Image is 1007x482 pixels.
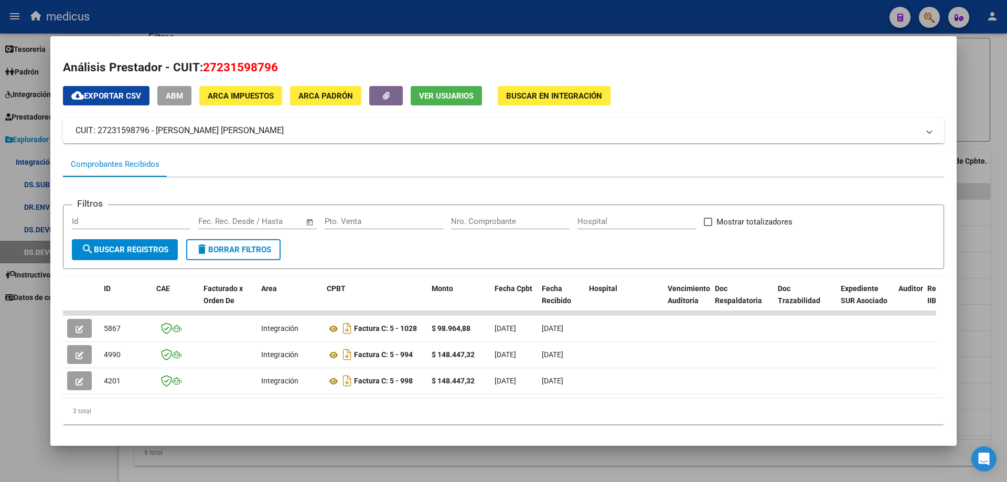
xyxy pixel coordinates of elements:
[340,346,354,363] i: Descargar documento
[432,377,475,385] strong: $ 148.447,32
[778,284,820,305] span: Doc Trazabilidad
[894,277,923,324] datatable-header-cell: Auditoria
[490,277,538,324] datatable-header-cell: Fecha Cpbt
[156,284,170,293] span: CAE
[506,91,602,101] span: Buscar en Integración
[716,216,792,228] span: Mostrar totalizadores
[971,446,997,472] div: Open Intercom Messenger
[419,91,474,101] span: Ver Usuarios
[774,277,837,324] datatable-header-cell: Doc Trazabilidad
[208,91,274,101] span: ARCA Impuestos
[354,377,413,385] strong: Factura C: 5 - 998
[432,350,475,359] strong: $ 148.447,32
[257,277,323,324] datatable-header-cell: Area
[663,277,711,324] datatable-header-cell: Vencimiento Auditoría
[711,277,774,324] datatable-header-cell: Doc Respaldatoria
[841,284,887,305] span: Expediente SUR Asociado
[76,124,919,137] mat-panel-title: CUIT: 27231598796 - [PERSON_NAME] [PERSON_NAME]
[432,284,453,293] span: Monto
[63,118,944,143] mat-expansion-panel-header: CUIT: 27231598796 - [PERSON_NAME] [PERSON_NAME]
[927,284,961,305] span: Retencion IIBB
[298,91,353,101] span: ARCA Padrón
[71,158,159,170] div: Comprobantes Recibidos
[585,277,663,324] datatable-header-cell: Hospital
[589,284,617,293] span: Hospital
[242,217,293,226] input: End date
[340,372,354,389] i: Descargar documento
[261,284,277,293] span: Area
[668,284,710,305] span: Vencimiento Auditoría
[203,284,243,305] span: Facturado x Orden De
[538,277,585,324] datatable-header-cell: Fecha Recibido
[495,324,516,333] span: [DATE]
[81,243,94,255] mat-icon: search
[411,86,482,105] button: Ver Usuarios
[323,277,427,324] datatable-header-cell: CPBT
[542,324,563,333] span: [DATE]
[261,350,298,359] span: Integración
[427,277,490,324] datatable-header-cell: Monto
[327,284,346,293] span: CPBT
[498,86,610,105] button: Buscar en Integración
[100,277,152,324] datatable-header-cell: ID
[63,398,944,424] div: 3 total
[104,377,121,385] span: 4201
[199,277,257,324] datatable-header-cell: Facturado x Orden De
[104,350,121,359] span: 4990
[432,324,470,333] strong: $ 98.964,88
[923,277,965,324] datatable-header-cell: Retencion IIBB
[354,325,417,333] strong: Factura C: 5 - 1028
[340,320,354,337] i: Descargar documento
[542,350,563,359] span: [DATE]
[72,197,108,210] h3: Filtros
[186,239,281,260] button: Borrar Filtros
[261,324,298,333] span: Integración
[199,86,282,105] button: ARCA Impuestos
[261,377,298,385] span: Integración
[495,350,516,359] span: [DATE]
[354,351,413,359] strong: Factura C: 5 - 994
[71,91,141,101] span: Exportar CSV
[898,284,929,293] span: Auditoria
[104,284,111,293] span: ID
[81,245,168,254] span: Buscar Registros
[542,377,563,385] span: [DATE]
[542,284,571,305] span: Fecha Recibido
[715,284,762,305] span: Doc Respaldatoria
[198,217,232,226] input: Start date
[71,89,84,102] mat-icon: cloud_download
[196,245,271,254] span: Borrar Filtros
[63,59,944,77] h2: Análisis Prestador - CUIT:
[152,277,199,324] datatable-header-cell: CAE
[495,284,532,293] span: Fecha Cpbt
[196,243,208,255] mat-icon: delete
[166,91,183,101] span: ABM
[495,377,516,385] span: [DATE]
[203,60,278,74] span: 27231598796
[304,216,316,228] button: Open calendar
[290,86,361,105] button: ARCA Padrón
[104,324,121,333] span: 5867
[72,239,178,260] button: Buscar Registros
[63,86,149,105] button: Exportar CSV
[157,86,191,105] button: ABM
[837,277,894,324] datatable-header-cell: Expediente SUR Asociado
